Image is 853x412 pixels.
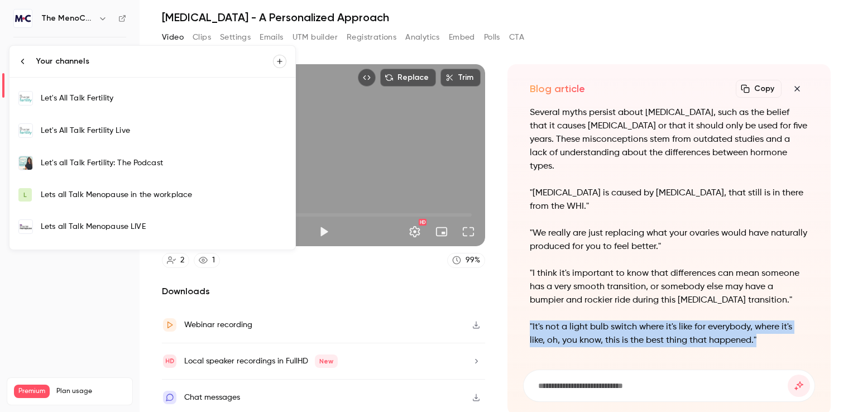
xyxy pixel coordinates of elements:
div: Let's All Talk Fertility [41,93,286,104]
span: L [23,190,27,200]
div: Your channels [36,56,273,67]
img: Let's All Talk Fertility [19,92,32,105]
div: Let's All Talk Fertility Live [41,125,286,136]
img: Lets all Talk Menopause LIVE [19,220,32,233]
img: Let's all Talk Fertility: The Podcast [19,156,32,170]
div: Let's all Talk Fertility: The Podcast [41,157,286,169]
div: Lets all Talk Menopause LIVE [41,221,286,232]
img: Let's All Talk Fertility Live [19,124,32,137]
div: Lets all Talk Menopause in the workplace [41,189,286,200]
